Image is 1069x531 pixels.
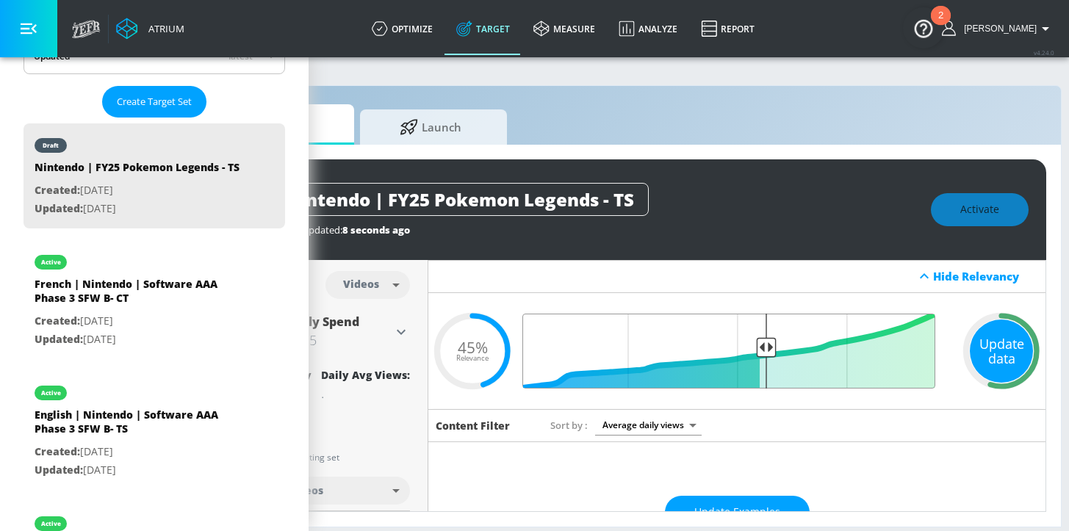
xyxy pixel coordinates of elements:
div: activeFrench | Nintendo | Software AAA Phase 3 SFW B- CTCreated:[DATE]Updated:[DATE] [24,240,285,359]
div: Include in your targeting set [226,453,410,462]
span: v 4.24.0 [1034,48,1054,57]
span: Launch [375,109,486,145]
div: Hide Relevancy [428,260,1045,293]
div: activeEnglish | Nintendo | Software AAA Phase 3 SFW B- TSCreated:[DATE]Updated:[DATE] [24,371,285,490]
span: 8 seconds ago [342,223,410,236]
span: Updated: [35,201,83,215]
div: Last Updated: [281,223,916,236]
span: login as: renata.fonseca@zefr.com [958,24,1037,34]
a: Report [689,2,766,55]
button: Create Target Set [102,86,206,118]
div: Nintendo | FY25 Pokemon Legends - TS [35,160,240,181]
div: active [41,520,61,527]
h3: $3,581 - $5,115 [226,330,392,350]
button: Update Examples [665,496,810,529]
div: English | Nintendo | Software AAA Phase 3 SFW B- TS [35,408,240,443]
a: Analyze [607,2,689,55]
p: [DATE] [35,461,240,480]
span: Relevance [456,355,489,362]
input: Final Threshold [531,314,943,389]
a: Atrium [116,18,184,40]
div: draftNintendo | FY25 Pokemon Legends - TSCreated:[DATE]Updated:[DATE] [24,123,285,228]
div: French | Nintendo | Software AAA Phase 3 SFW B- CT [35,277,240,312]
p: [DATE] [35,312,240,330]
button: Open Resource Center, 2 new notifications [903,7,944,48]
div: Videos [336,278,386,290]
span: Sort by [550,419,588,432]
a: Target [444,2,522,55]
div: Daily Avg Views: [321,368,410,382]
span: Created: [35,444,80,458]
p: [DATE] [35,181,240,200]
span: 45% [458,339,488,355]
a: measure [522,2,607,55]
p: [DATE] [35,200,240,218]
div: Average daily views [595,415,702,435]
div: draft [43,142,59,149]
div: active [41,389,61,397]
h6: Content Filter [436,419,510,433]
span: Created: [35,183,80,197]
div: 2 [938,15,943,35]
span: Updated: [35,332,83,346]
div: Estimated Daily Spend$3,581 - $5,115 [226,314,410,350]
a: optimize [360,2,444,55]
span: Created: [35,314,80,328]
div: Content Type [226,435,410,447]
span: Update Examples [694,503,780,521]
div: active [41,259,61,266]
div: Update data [970,319,1033,383]
button: [PERSON_NAME] [942,20,1054,37]
p: [DATE] [35,443,240,461]
span: Create Target Set [117,93,192,110]
div: Hide Relevancy [933,269,1037,283]
p: [DATE] [35,330,240,349]
span: Updated: [35,463,83,477]
div: Atrium [143,22,184,35]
